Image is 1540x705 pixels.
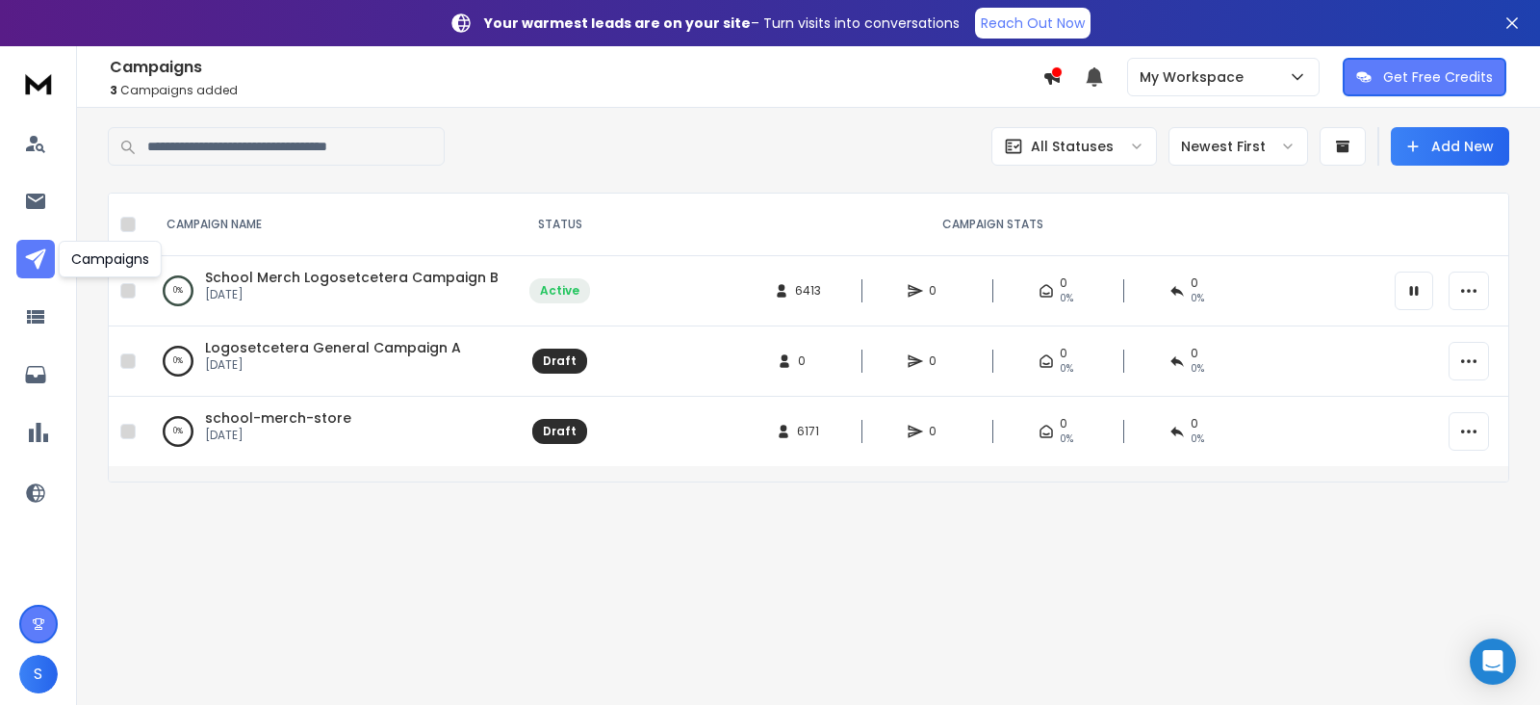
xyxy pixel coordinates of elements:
[518,194,602,256] th: STATUS
[1168,127,1308,166] button: Newest First
[1060,291,1073,306] span: 0%
[484,13,751,33] strong: Your warmest leads are on your site
[110,83,1042,98] p: Campaigns added
[205,268,499,287] a: School Merch Logosetcetera Campaign B
[205,428,351,443] p: [DATE]
[205,338,461,357] a: Logosetcetera General Campaign A
[1383,67,1493,87] p: Get Free Credits
[1060,361,1073,377] span: 0%
[110,56,1042,79] h1: Campaigns
[1060,346,1067,361] span: 0
[1191,431,1204,447] span: 0%
[543,424,577,439] div: Draft
[19,65,58,101] img: logo
[981,13,1085,33] p: Reach Out Now
[173,281,183,300] p: 0 %
[110,82,117,98] span: 3
[143,326,518,397] td: 0%Logosetcetera General Campaign A[DATE]
[795,283,821,299] span: 6413
[205,357,461,373] p: [DATE]
[1060,416,1067,431] span: 0
[19,655,58,693] button: S
[543,353,577,369] div: Draft
[929,424,948,439] span: 0
[143,256,518,326] td: 0%School Merch Logosetcetera Campaign B[DATE]
[205,287,499,302] p: [DATE]
[1391,127,1509,166] button: Add New
[1191,346,1198,361] span: 0
[173,352,183,371] p: 0 %
[143,397,518,467] td: 0%school-merch-store[DATE]
[929,283,948,299] span: 0
[1191,361,1204,377] span: 0%
[1191,291,1204,306] span: 0%
[173,422,183,441] p: 0 %
[143,194,518,256] th: CAMPAIGN NAME
[1140,67,1251,87] p: My Workspace
[797,424,819,439] span: 6171
[1060,431,1073,447] span: 0%
[484,13,960,33] p: – Turn visits into conversations
[540,283,579,299] div: Active
[929,353,948,369] span: 0
[1191,416,1198,431] span: 0
[1031,137,1114,156] p: All Statuses
[602,194,1383,256] th: CAMPAIGN STATS
[975,8,1091,39] a: Reach Out Now
[1470,639,1516,685] div: Open Intercom Messenger
[1060,275,1067,291] span: 0
[1343,58,1506,96] button: Get Free Credits
[59,241,162,277] div: Campaigns
[798,353,817,369] span: 0
[205,408,351,428] a: school-merch-store
[1191,275,1198,291] span: 0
